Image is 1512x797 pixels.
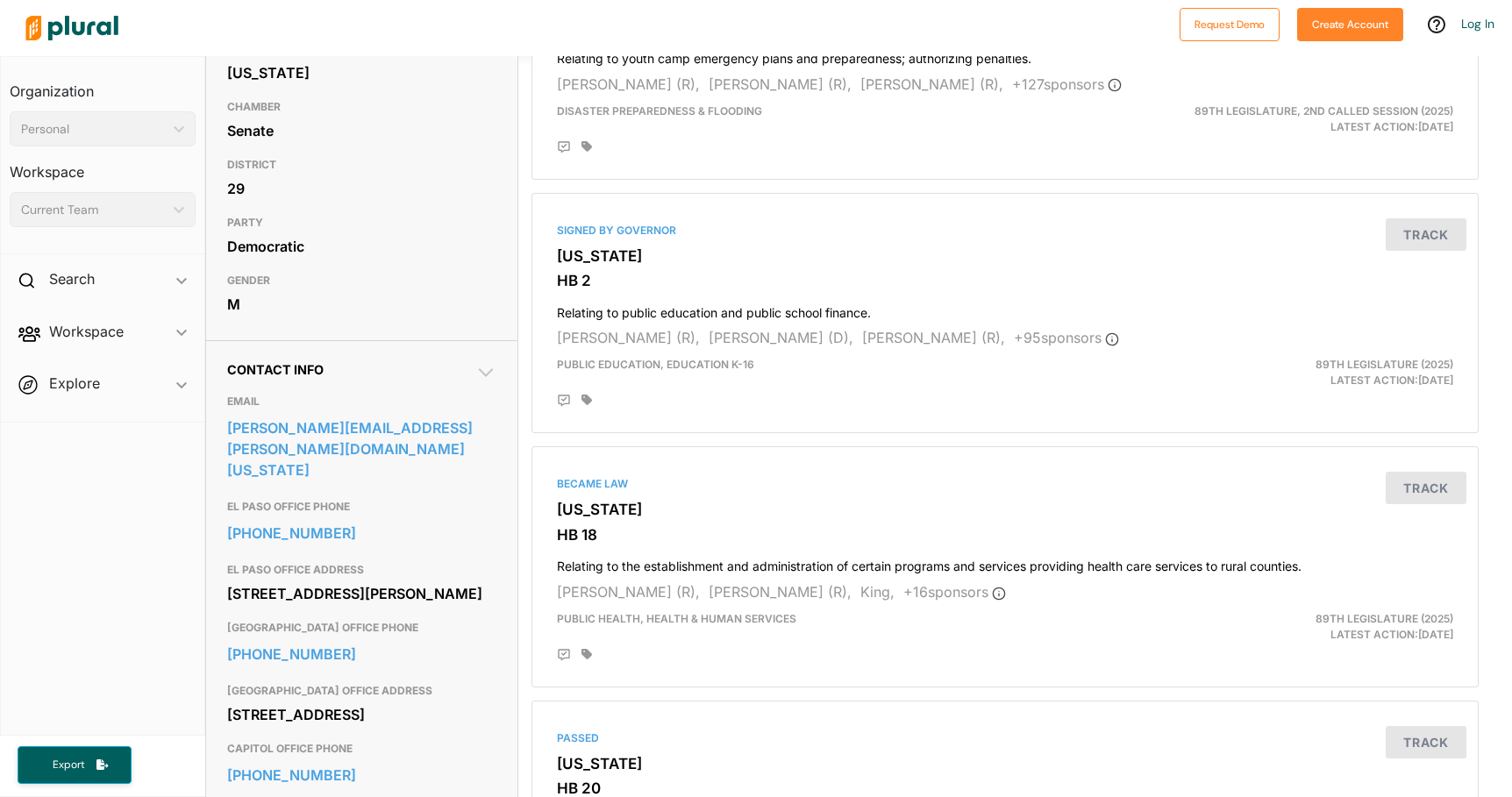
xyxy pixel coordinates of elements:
[1159,103,1467,135] div: Latest Action: [DATE]
[227,559,497,580] h3: EL PASO OFFICE ADDRESS
[557,329,700,346] span: [PERSON_NAME] (R),
[40,758,96,772] span: Export
[557,223,1453,238] div: Signed by Governor
[227,212,497,233] h3: PARTY
[1180,8,1280,41] button: Request Demo
[1386,218,1466,251] button: Track
[1297,8,1403,41] button: Create Account
[227,738,497,759] h3: CAPITOL OFFICE PHONE
[1386,726,1466,758] button: Track
[1316,358,1453,371] span: 89th Legislature (2025)
[227,96,497,117] h3: CHAMBER
[860,75,1003,93] span: [PERSON_NAME] (R),
[862,329,1005,346] span: [PERSON_NAME] (R),
[557,272,1453,289] h3: HB 2
[557,551,1453,574] h4: Relating to the establishment and administration of certain programs and services providing healt...
[1297,14,1403,32] a: Create Account
[557,140,571,154] div: Add Position Statement
[10,66,196,104] h3: Organization
[227,60,497,86] div: [US_STATE]
[557,583,700,601] span: [PERSON_NAME] (R),
[227,762,497,788] a: [PHONE_NUMBER]
[1316,612,1453,625] span: 89th Legislature (2025)
[227,175,497,202] div: 29
[227,391,497,412] h3: EMAIL
[557,358,754,371] span: Public Education, Education K-16
[709,329,853,346] span: [PERSON_NAME] (D),
[557,755,1453,772] h3: [US_STATE]
[557,648,571,662] div: Add Position Statement
[557,526,1453,544] h3: HB 18
[581,394,592,406] div: Add tags
[227,233,497,260] div: Democratic
[227,154,497,175] h3: DISTRICT
[227,291,497,317] div: M
[557,75,700,93] span: [PERSON_NAME] (R),
[557,297,1453,321] h4: Relating to public education and public school finance.
[709,583,852,601] span: [PERSON_NAME] (R),
[18,746,132,784] button: Export
[1159,357,1467,388] div: Latest Action: [DATE]
[227,701,497,728] div: [STREET_ADDRESS]
[557,730,1453,746] div: Passed
[1195,104,1453,117] span: 89th Legislature, 2nd Called Session (2025)
[557,247,1453,265] h3: [US_STATE]
[1461,16,1494,32] a: Log In
[21,120,167,139] div: Personal
[709,75,852,93] span: [PERSON_NAME] (R),
[557,394,571,408] div: Add Position Statement
[557,779,1453,797] h3: HB 20
[227,617,497,638] h3: [GEOGRAPHIC_DATA] OFFICE PHONE
[581,140,592,153] div: Add tags
[49,269,95,288] h2: Search
[557,104,762,117] span: Disaster Preparedness & Flooding
[10,146,196,185] h3: Workspace
[557,501,1453,518] h3: [US_STATE]
[1180,14,1280,32] a: Request Demo
[227,362,324,377] span: Contact Info
[1012,75,1122,93] span: + 127 sponsor s
[227,270,497,291] h3: GENDER
[227,496,497,517] h3: EL PASO OFFICE PHONE
[581,648,592,660] div: Add tags
[903,583,1006,601] span: + 16 sponsor s
[21,201,167,219] div: Current Team
[227,117,497,144] div: Senate
[1159,611,1467,643] div: Latest Action: [DATE]
[227,520,497,546] a: [PHONE_NUMBER]
[1014,329,1119,346] span: + 95 sponsor s
[1386,472,1466,504] button: Track
[557,612,796,625] span: Public Health, Health & Human Services
[227,580,497,607] div: [STREET_ADDRESS][PERSON_NAME]
[227,415,497,483] a: [PERSON_NAME][EMAIL_ADDRESS][PERSON_NAME][DOMAIN_NAME][US_STATE]
[860,583,895,601] span: King,
[557,476,1453,492] div: Became Law
[227,641,497,667] a: [PHONE_NUMBER]
[227,680,497,701] h3: [GEOGRAPHIC_DATA] OFFICE ADDRESS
